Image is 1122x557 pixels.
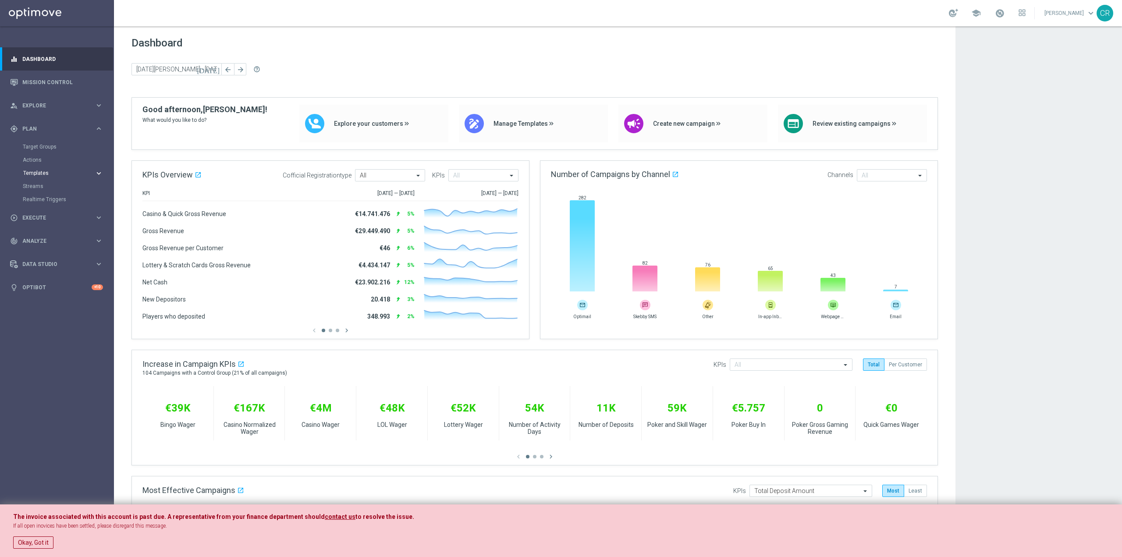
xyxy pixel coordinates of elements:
div: Mission Control [10,71,103,94]
a: [PERSON_NAME]keyboard_arrow_down [1044,7,1097,20]
div: Templates [23,170,95,176]
i: keyboard_arrow_right [95,213,103,222]
i: keyboard_arrow_right [95,169,103,177]
div: +10 [92,284,103,290]
span: keyboard_arrow_down [1086,8,1096,18]
a: contact us [325,513,355,521]
div: Execute [10,214,95,222]
a: Optibot [22,276,92,299]
a: Dashboard [22,47,103,71]
i: play_circle_outline [10,214,18,222]
div: Dashboard [10,47,103,71]
i: keyboard_arrow_right [95,237,103,245]
button: gps_fixed Plan keyboard_arrow_right [10,125,103,132]
div: Realtime Triggers [23,193,113,206]
button: equalizer Dashboard [10,56,103,63]
i: gps_fixed [10,125,18,133]
span: Explore [22,103,95,108]
button: Mission Control [10,79,103,86]
span: school [971,8,981,18]
button: play_circle_outline Execute keyboard_arrow_right [10,214,103,221]
a: Streams [23,183,91,190]
i: track_changes [10,237,18,245]
div: Actions [23,153,113,167]
div: Target Groups [23,140,113,153]
div: Explore [10,102,95,110]
button: Data Studio keyboard_arrow_right [10,261,103,268]
span: Execute [22,215,95,220]
div: Analyze [10,237,95,245]
span: Analyze [22,238,95,244]
button: person_search Explore keyboard_arrow_right [10,102,103,109]
i: keyboard_arrow_right [95,260,103,268]
span: Data Studio [22,262,95,267]
i: person_search [10,102,18,110]
a: Target Groups [23,143,91,150]
p: If all open inovices have been settled, please disregard this message. [13,522,1109,530]
i: keyboard_arrow_right [95,124,103,133]
div: CR [1097,5,1113,21]
div: Data Studio [10,260,95,268]
i: equalizer [10,55,18,63]
button: lightbulb Optibot +10 [10,284,103,291]
a: Realtime Triggers [23,196,91,203]
button: Okay, Got it [13,536,53,549]
div: Templates [23,167,113,180]
div: Streams [23,180,113,193]
button: track_changes Analyze keyboard_arrow_right [10,238,103,245]
div: Plan [10,125,95,133]
a: Mission Control [22,71,103,94]
span: The invoice associated with this account is past due. A representative from your finance departme... [13,513,325,520]
i: keyboard_arrow_right [95,101,103,110]
span: Templates [23,170,86,176]
a: Actions [23,156,91,163]
i: lightbulb [10,284,18,291]
button: Templates keyboard_arrow_right [23,170,103,177]
span: Plan [22,126,95,131]
span: to resolve the issue. [355,513,414,520]
div: Optibot [10,276,103,299]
